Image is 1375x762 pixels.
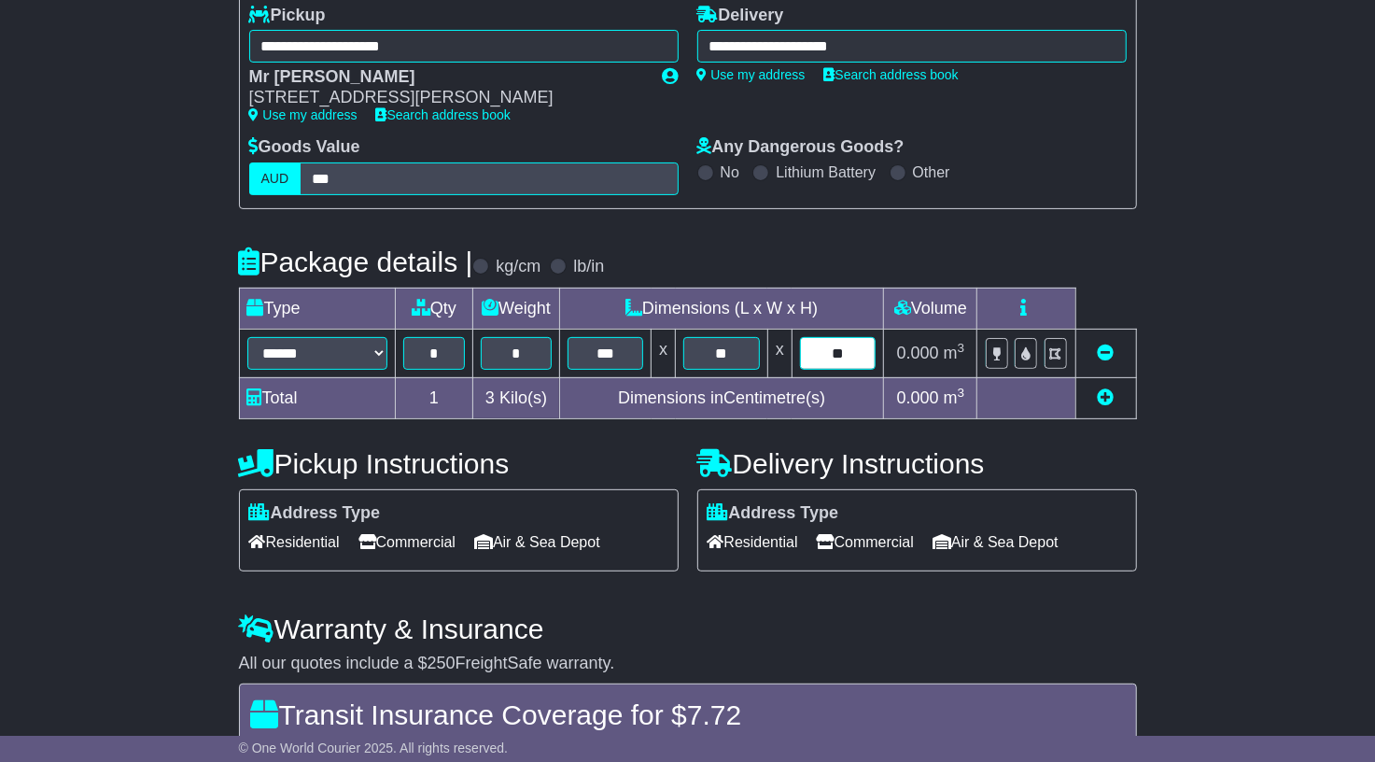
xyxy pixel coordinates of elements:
a: Add new item [1098,388,1115,407]
a: Use my address [249,107,358,122]
label: No [721,163,739,181]
label: Lithium Battery [776,163,876,181]
span: Air & Sea Depot [474,528,600,557]
span: 250 [428,654,456,672]
td: Dimensions (L x W x H) [559,288,884,329]
span: Commercial [358,528,456,557]
label: Other [913,163,950,181]
span: m [944,344,965,362]
h4: Transit Insurance Coverage for $ [251,699,1125,730]
a: Remove this item [1098,344,1115,362]
a: Use my address [697,67,806,82]
span: Residential [708,528,798,557]
div: Mr [PERSON_NAME] [249,67,644,88]
label: Delivery [697,6,784,26]
td: Total [239,377,395,418]
span: 0.000 [897,344,939,362]
td: Weight [473,288,559,329]
span: 3 [485,388,495,407]
label: Goods Value [249,137,360,158]
span: Commercial [817,528,914,557]
span: Air & Sea Depot [933,528,1059,557]
td: Qty [395,288,473,329]
td: 1 [395,377,473,418]
a: Search address book [824,67,959,82]
h4: Warranty & Insurance [239,614,1137,644]
h4: Package details | [239,247,473,277]
label: Address Type [249,503,381,524]
sup: 3 [958,341,965,355]
div: [STREET_ADDRESS][PERSON_NAME] [249,88,644,108]
label: kg/cm [496,257,540,277]
span: m [944,388,965,407]
td: x [767,329,792,377]
label: Address Type [708,503,839,524]
label: lb/in [573,257,604,277]
label: Pickup [249,6,326,26]
h4: Delivery Instructions [697,448,1137,479]
td: x [652,329,676,377]
span: Residential [249,528,340,557]
span: 7.72 [687,699,741,730]
td: Volume [884,288,977,329]
td: Dimensions in Centimetre(s) [559,377,884,418]
span: 0.000 [897,388,939,407]
div: All our quotes include a $ FreightSafe warranty. [239,654,1137,674]
label: AUD [249,162,302,195]
td: Type [239,288,395,329]
td: Kilo(s) [473,377,559,418]
span: © One World Courier 2025. All rights reserved. [239,741,509,755]
h4: Pickup Instructions [239,448,679,479]
label: Any Dangerous Goods? [697,137,905,158]
sup: 3 [958,386,965,400]
a: Search address book [376,107,511,122]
